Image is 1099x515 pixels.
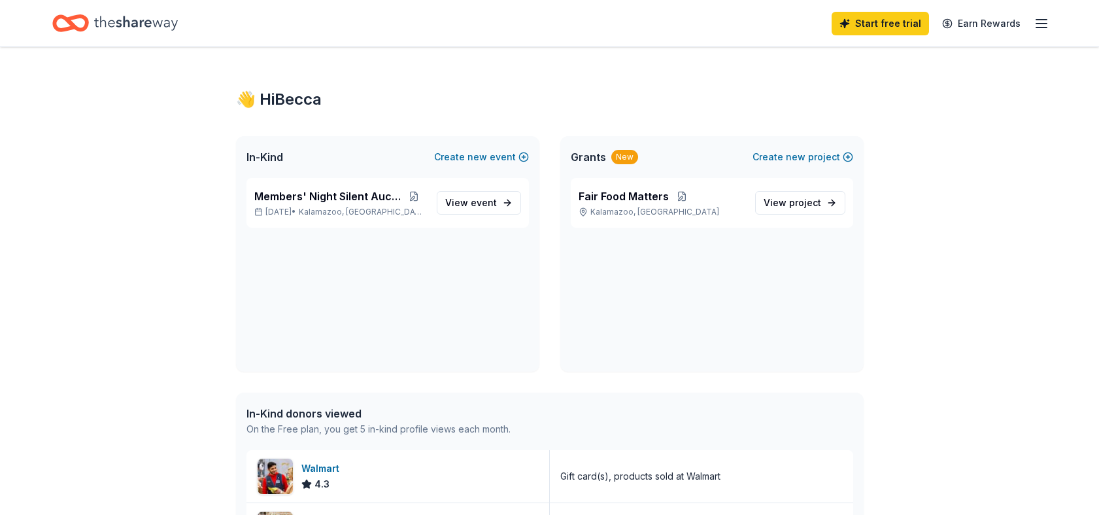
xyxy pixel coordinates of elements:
span: project [789,197,821,208]
div: Walmart [301,461,345,476]
a: Home [52,8,178,39]
div: 👋 Hi Becca [236,89,864,110]
span: View [445,195,497,211]
span: Kalamazoo, [GEOGRAPHIC_DATA] [299,207,426,217]
a: View event [437,191,521,215]
div: New [611,150,638,164]
a: Start free trial [832,12,929,35]
div: In-Kind donors viewed [246,406,511,421]
span: View [764,195,821,211]
div: Gift card(s), products sold at Walmart [560,469,720,484]
button: Createnewproject [752,149,853,165]
img: Image for Walmart [258,459,293,494]
span: Fair Food Matters [579,188,669,204]
a: View project [755,191,845,215]
span: event [471,197,497,208]
span: Members' Night Silent Auction [254,188,401,204]
div: On the Free plan, you get 5 in-kind profile views each month. [246,421,511,437]
p: [DATE] • [254,207,426,217]
span: new [786,149,805,165]
button: Createnewevent [434,149,529,165]
span: 4.3 [314,476,330,492]
span: Grants [571,149,606,165]
p: Kalamazoo, [GEOGRAPHIC_DATA] [579,207,745,217]
span: new [467,149,487,165]
span: In-Kind [246,149,283,165]
a: Earn Rewards [934,12,1028,35]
